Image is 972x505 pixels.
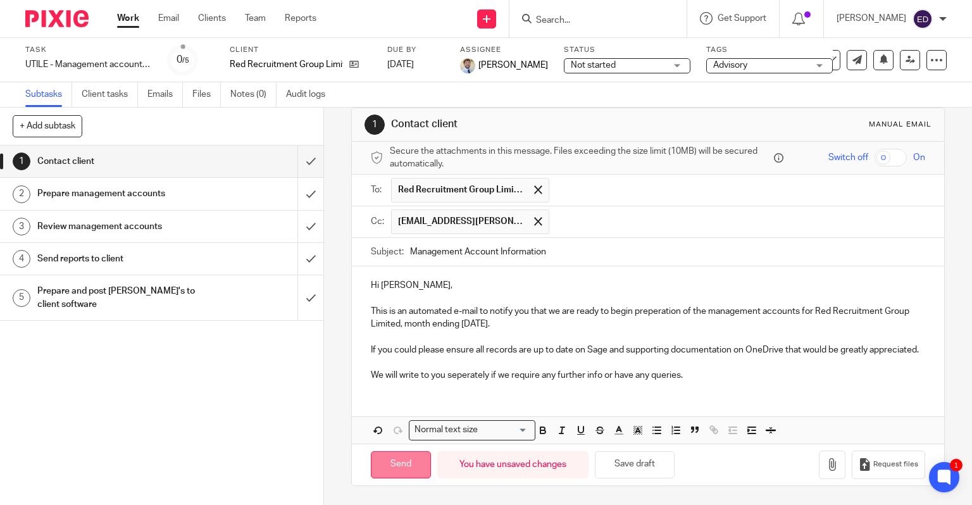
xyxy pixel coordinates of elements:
a: Audit logs [286,82,335,107]
a: Clients [198,12,226,25]
p: Hi [PERSON_NAME], [371,279,926,292]
label: Client [230,45,371,55]
span: Get Support [718,14,766,23]
a: Client tasks [82,82,138,107]
label: Status [564,45,690,55]
span: Normal text size [412,423,481,437]
div: You have unsaved changes [437,451,589,478]
label: Due by [387,45,444,55]
a: Reports [285,12,316,25]
input: Search for option [482,423,528,437]
p: This is an automated e-mail to notify you that we are ready to begin preperation of the managemen... [371,305,926,331]
span: Advisory [713,61,747,70]
label: Task [25,45,152,55]
span: On [913,151,925,164]
h1: Prepare management accounts [37,184,202,203]
a: Email [158,12,179,25]
img: 1693835698283.jfif [460,58,475,73]
h1: Send reports to client [37,249,202,268]
span: Red Recruitment Group Limited [398,184,525,196]
small: /5 [182,57,189,64]
div: 4 [13,250,30,268]
span: Request files [873,459,918,470]
label: Tags [706,45,833,55]
label: Subject: [371,246,404,258]
label: Cc: [371,215,385,228]
a: Subtasks [25,82,72,107]
a: Work [117,12,139,25]
span: Not started [571,61,616,70]
label: To: [371,184,385,196]
button: Request files [852,451,925,479]
div: UTILE - Management accounts (Monthly) [25,58,152,71]
div: 5 [13,289,30,307]
div: 3 [13,218,30,235]
h1: Review management accounts [37,217,202,236]
div: Manual email [869,120,931,130]
span: [EMAIL_ADDRESS][PERSON_NAME][DOMAIN_NAME] [398,215,525,228]
p: Red Recruitment Group Limited [230,58,343,71]
p: [PERSON_NAME] [837,12,906,25]
input: Search [535,15,649,27]
span: [DATE] [387,60,414,69]
img: Pixie [25,10,89,27]
a: Notes (0) [230,82,277,107]
span: [PERSON_NAME] [478,59,548,72]
a: Emails [147,82,183,107]
h1: Contact client [391,118,675,131]
span: Secure the attachments in this message. Files exceeding the size limit (10MB) will be secured aut... [390,145,771,171]
h1: Prepare and post [PERSON_NAME]'s to client software [37,282,202,314]
div: 1 [364,115,385,135]
a: Team [245,12,266,25]
div: 0 [177,53,189,67]
button: + Add subtask [13,115,82,137]
label: Assignee [460,45,548,55]
a: Files [192,82,221,107]
div: 1 [13,153,30,170]
button: Save draft [595,451,675,478]
input: Send [371,451,431,478]
div: 1 [950,459,963,471]
p: We will write to you seperately if we require any further info or have any queries. [371,369,926,382]
h1: Contact client [37,152,202,171]
span: Switch off [828,151,868,164]
p: If you could please ensure all records are up to date on Sage and supporting documentation on One... [371,344,926,356]
div: Search for option [409,420,535,440]
div: 2 [13,185,30,203]
img: svg%3E [913,9,933,29]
